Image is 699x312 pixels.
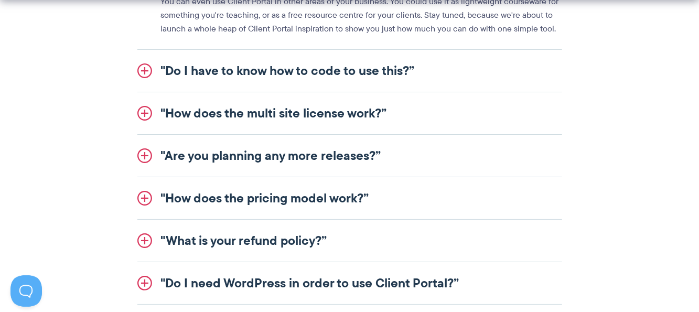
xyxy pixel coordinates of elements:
a: "Do I need WordPress in order to use Client Portal?” [137,262,562,304]
a: "How does the multi site license work?” [137,92,562,134]
a: "Do I have to know how to code to use this?” [137,50,562,92]
a: "How does the pricing model work?” [137,177,562,219]
iframe: Toggle Customer Support [10,275,42,307]
a: "What is your refund policy?” [137,220,562,262]
a: "Are you planning any more releases?” [137,135,562,177]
